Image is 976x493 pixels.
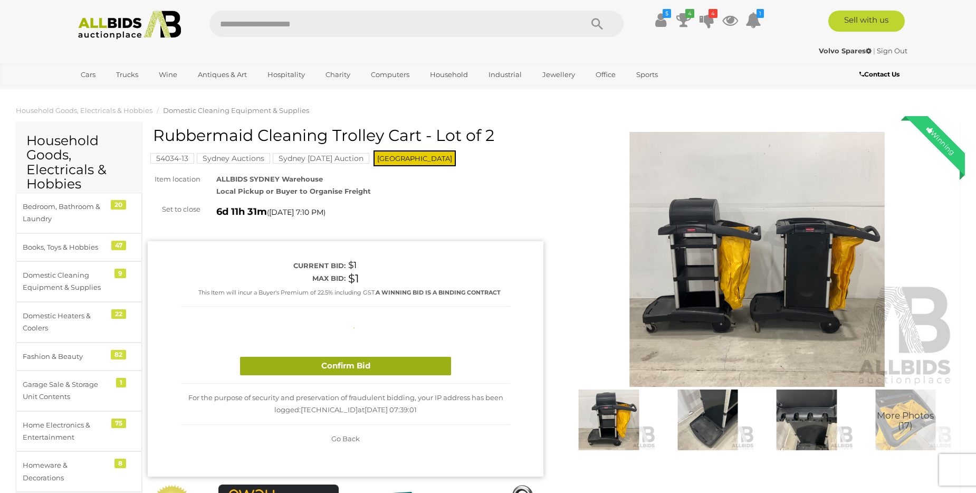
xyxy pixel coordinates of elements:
[74,66,102,83] a: Cars
[23,201,110,225] div: Bedroom, Bathroom & Laundry
[216,206,267,217] strong: 6d 11h 31m
[877,46,907,55] a: Sign Out
[699,11,715,30] a: 4
[114,459,126,468] div: 8
[16,451,142,492] a: Homeware & Decorations 8
[181,260,346,272] div: Current bid:
[197,153,270,164] mark: Sydney Auctions
[760,390,854,450] img: Rubbermaid Cleaning Trolley Cart - Lot of 2
[562,390,656,450] img: Rubbermaid Cleaning Trolley Cart - Lot of 2
[153,127,541,144] h1: Rubbermaid Cleaning Trolley Cart - Lot of 2
[348,260,357,270] span: $1
[877,411,934,431] span: More Photos (17)
[482,66,529,83] a: Industrial
[16,371,142,411] a: Garage Sale & Storage Unit Contents 1
[819,46,873,55] a: Volvo Spares
[140,173,208,185] div: Item location
[828,11,905,32] a: Sell with us
[23,310,110,335] div: Domestic Heaters & Coolers
[23,419,110,444] div: Home Electronics & Entertainment
[376,289,501,296] b: A WINNING BID IS A BINDING CONTRACT
[23,241,110,253] div: Books, Toys & Hobbies
[191,66,254,83] a: Antiques & Art
[72,11,187,40] img: Allbids.com.au
[23,378,110,403] div: Garage Sale & Storage Unit Contents
[745,11,761,30] a: 1
[23,269,110,294] div: Domestic Cleaning Equipment & Supplies
[859,390,953,450] a: More Photos(17)
[216,175,323,183] strong: ALLBIDS SYDNEY Warehouse
[571,11,624,37] button: Search
[629,66,665,83] a: Sports
[140,203,208,215] div: Set to close
[273,153,369,164] mark: Sydney [DATE] Auction
[757,9,764,18] i: 1
[269,207,323,217] span: [DATE] 7:10 PM
[150,154,194,163] a: 54034-13
[348,272,359,285] span: $1
[859,70,900,78] b: Contact Us
[16,106,152,115] a: Household Goods, Electricals & Hobbies
[74,83,162,101] a: [GEOGRAPHIC_DATA]
[364,66,416,83] a: Computers
[111,309,126,319] div: 22
[197,154,270,163] a: Sydney Auctions
[198,289,501,296] small: This Item will incur a Buyer's Premium of 22.5% including GST.
[819,46,872,55] strong: Volvo Spares
[589,66,623,83] a: Office
[16,411,142,452] a: Home Electronics & Entertainment 75
[16,261,142,302] a: Domestic Cleaning Equipment & Supplies 9
[114,269,126,278] div: 9
[273,154,369,163] a: Sydney [DATE] Auction
[859,69,902,80] a: Contact Us
[181,272,346,285] div: Max bid:
[916,116,965,165] div: Winning
[23,459,110,484] div: Homeware & Decorations
[661,390,755,450] img: Rubbermaid Cleaning Trolley Cart - Lot of 2
[181,384,510,425] div: For the purpose of security and preservation of fraudulent bidding, your IP address has been logg...
[111,241,126,250] div: 47
[111,350,126,359] div: 82
[150,153,194,164] mark: 54034-13
[331,434,360,443] span: Go Back
[111,200,126,210] div: 20
[23,350,110,363] div: Fashion & Beauty
[240,357,451,375] button: Confirm Bid
[365,405,417,414] span: [DATE] 07:39:01
[685,9,694,18] i: 4
[216,187,371,195] strong: Local Pickup or Buyer to Organise Freight
[319,66,357,83] a: Charity
[423,66,475,83] a: Household
[709,9,717,18] i: 4
[267,208,326,216] span: ( )
[374,150,456,166] span: [GEOGRAPHIC_DATA]
[16,233,142,261] a: Books, Toys & Hobbies 47
[26,134,131,192] h2: Household Goods, Electricals & Hobbies
[16,302,142,343] a: Domestic Heaters & Coolers 22
[873,46,875,55] span: |
[653,11,668,30] a: $
[261,66,312,83] a: Hospitality
[663,9,671,18] i: $
[16,343,142,371] a: Fashion & Beauty 82
[559,132,955,387] img: Rubbermaid Cleaning Trolley Cart - Lot of 2
[535,66,582,83] a: Jewellery
[111,419,126,428] div: 75
[301,405,358,414] span: [TECHNICAL_ID]
[16,193,142,233] a: Bedroom, Bathroom & Laundry 20
[152,66,184,83] a: Wine
[163,106,309,115] a: Domestic Cleaning Equipment & Supplies
[676,11,692,30] a: 4
[116,378,126,387] div: 1
[109,66,145,83] a: Trucks
[859,390,953,450] img: Rubbermaid Cleaning Trolley Cart - Lot of 2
